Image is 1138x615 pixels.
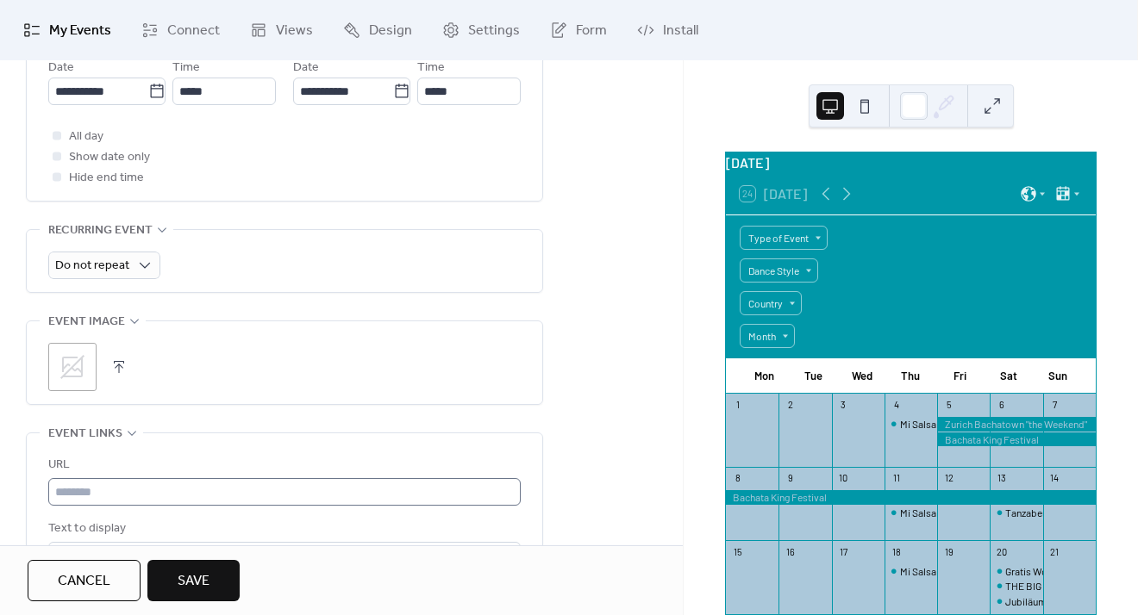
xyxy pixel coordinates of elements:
span: Connect [167,21,220,41]
span: All day [69,127,103,147]
a: Form [537,7,620,53]
span: Settings [468,21,520,41]
div: Jubiläumsparty - Salsa Pa' Mi wird 6-Jährig [990,594,1042,609]
span: Install [663,21,698,41]
div: THE BIG WHITE PARTY! [1005,579,1110,593]
div: Bachata King Festival [937,432,1096,447]
div: 2 [784,399,797,412]
div: Sun [1033,359,1082,394]
span: Views [276,21,313,41]
div: 16 [784,545,797,558]
button: Save [147,560,240,601]
a: Connect [128,7,233,53]
span: Recurring event [48,221,153,241]
div: 5 [942,399,955,412]
a: Views [237,7,326,53]
div: Zurich Bachatown "the Weekend" [937,417,1096,432]
span: Do not repeat [55,254,129,277]
a: Settings [429,7,533,53]
div: Wed [837,359,886,394]
span: Hide end time [69,168,144,189]
span: Design [369,21,412,41]
span: My Events [49,21,111,41]
div: 8 [731,472,744,485]
div: 13 [995,472,1008,485]
div: Bachata King Festival [726,490,1096,505]
div: 18 [890,545,903,558]
div: Mi Salsa [885,506,937,520]
span: Cancel [58,571,110,592]
div: URL [48,455,517,475]
div: THE BIG WHITE PARTY! [990,579,1042,593]
span: Show date only [69,147,150,168]
div: ; [48,343,97,391]
div: 21 [1048,545,1061,558]
div: Gratis Workshops - Tag der offenen Tanztüre [990,564,1042,579]
div: 10 [837,472,850,485]
span: Event image [48,312,125,332]
div: Mi Salsa [885,564,937,579]
div: 6 [995,399,1008,412]
a: Install [624,7,711,53]
div: Mi Salsa [885,417,937,432]
div: 11 [890,472,903,485]
div: 15 [731,545,744,558]
span: Time [417,58,445,78]
div: Mon [740,359,789,394]
button: Cancel [28,560,141,601]
a: Design [330,7,425,53]
div: Mi Salsa [900,506,936,520]
div: 3 [837,399,850,412]
div: 12 [942,472,955,485]
span: Event links [48,424,122,444]
div: 7 [1048,399,1061,412]
div: Thu [886,359,935,394]
div: 9 [784,472,797,485]
div: Tanzabend in Zürich-Höngg [990,506,1042,520]
span: Form [576,21,607,41]
div: 19 [942,545,955,558]
div: Sat [985,359,1034,394]
div: Mi Salsa [900,564,936,579]
div: Tue [789,359,838,394]
div: [DATE] [726,152,1096,173]
a: My Events [10,7,124,53]
div: Fri [935,359,985,394]
div: 20 [995,545,1008,558]
div: 17 [837,545,850,558]
span: Save [178,571,209,592]
div: Text to display [48,519,517,539]
div: 4 [890,399,903,412]
span: Date [293,58,319,78]
span: Date [48,58,74,78]
div: 1 [731,399,744,412]
div: Mi Salsa [900,417,936,432]
span: Time [172,58,200,78]
div: 14 [1048,472,1061,485]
